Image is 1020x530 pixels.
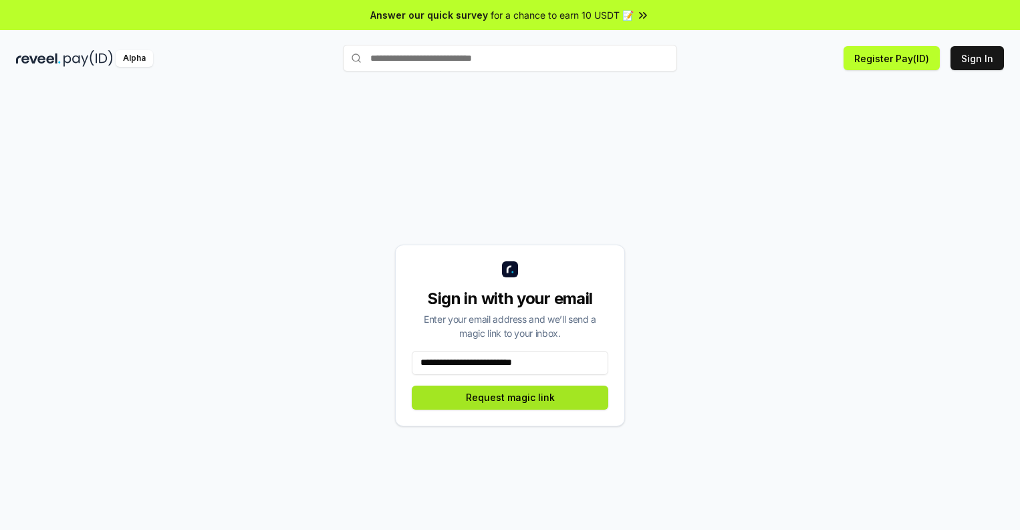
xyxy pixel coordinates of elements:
div: Enter your email address and we’ll send a magic link to your inbox. [412,312,608,340]
img: pay_id [63,50,113,67]
img: logo_small [502,261,518,277]
button: Sign In [950,46,1004,70]
img: reveel_dark [16,50,61,67]
div: Sign in with your email [412,288,608,309]
span: for a chance to earn 10 USDT 📝 [491,8,634,22]
span: Answer our quick survey [370,8,488,22]
button: Register Pay(ID) [844,46,940,70]
div: Alpha [116,50,153,67]
button: Request magic link [412,386,608,410]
